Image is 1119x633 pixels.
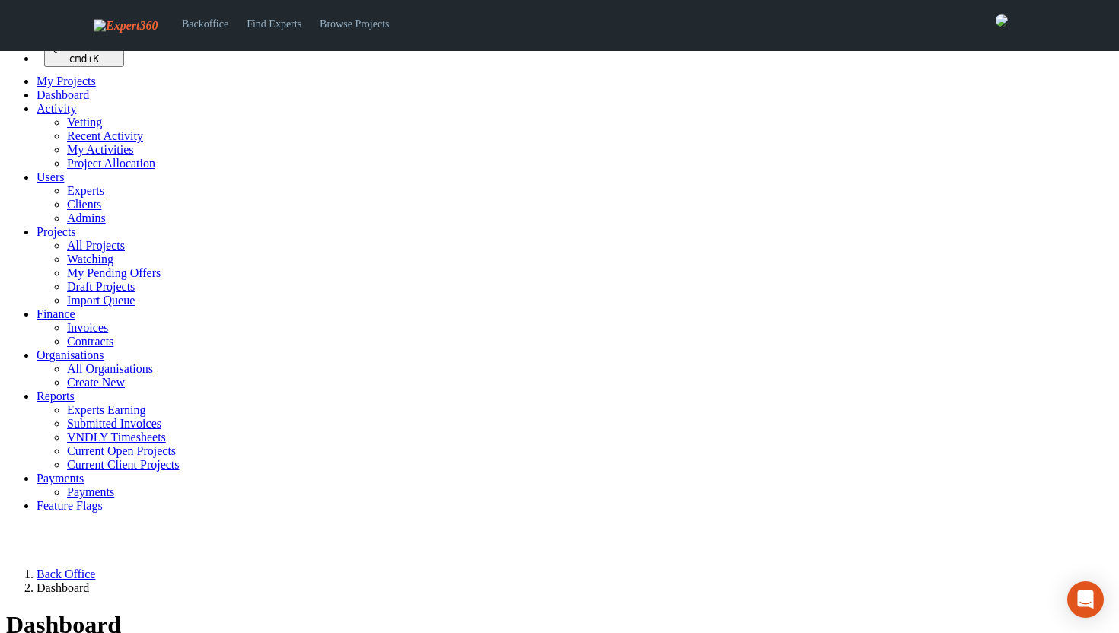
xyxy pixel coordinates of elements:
a: Current Client Projects [67,458,180,471]
a: Clients [67,198,101,211]
a: Experts [67,184,104,197]
a: Dashboard [37,88,89,101]
li: Dashboard [37,581,1113,595]
a: Watching [67,253,113,266]
a: Reports [37,390,75,402]
a: Finance [37,307,75,320]
kbd: cmd [69,53,87,65]
a: All Projects [67,239,125,252]
img: Expert360 [94,19,158,33]
kbd: K [93,53,99,65]
a: Organisations [37,348,104,361]
a: Payments [37,472,84,485]
a: Admins [67,212,106,224]
a: My Projects [37,75,96,87]
a: Vetting [67,116,102,129]
a: Back Office [37,568,95,581]
a: All Organisations [67,362,153,375]
button: Quick search... cmd+K [44,40,124,67]
a: Recent Activity [67,129,143,142]
a: Activity [37,102,76,115]
a: Feature Flags [37,499,103,512]
a: Users [37,170,64,183]
a: Experts Earning [67,403,146,416]
a: Payments [67,485,114,498]
a: My Pending Offers [67,266,161,279]
div: Open Intercom Messenger [1067,581,1104,618]
div: + [50,53,118,65]
a: Submitted Invoices [67,417,161,430]
img: 0421c9a1-ac87-4857-a63f-b59ed7722763-normal.jpeg [996,14,1008,27]
a: VNDLY Timesheets [67,431,166,444]
a: Project Allocation [67,157,155,170]
a: Invoices [67,321,108,334]
a: Import Queue [67,294,135,307]
a: My Activities [67,143,134,156]
a: Projects [37,225,76,238]
a: Draft Projects [67,280,135,293]
a: Current Open Projects [67,444,176,457]
a: Create New [67,376,125,389]
a: Contracts [67,335,113,348]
